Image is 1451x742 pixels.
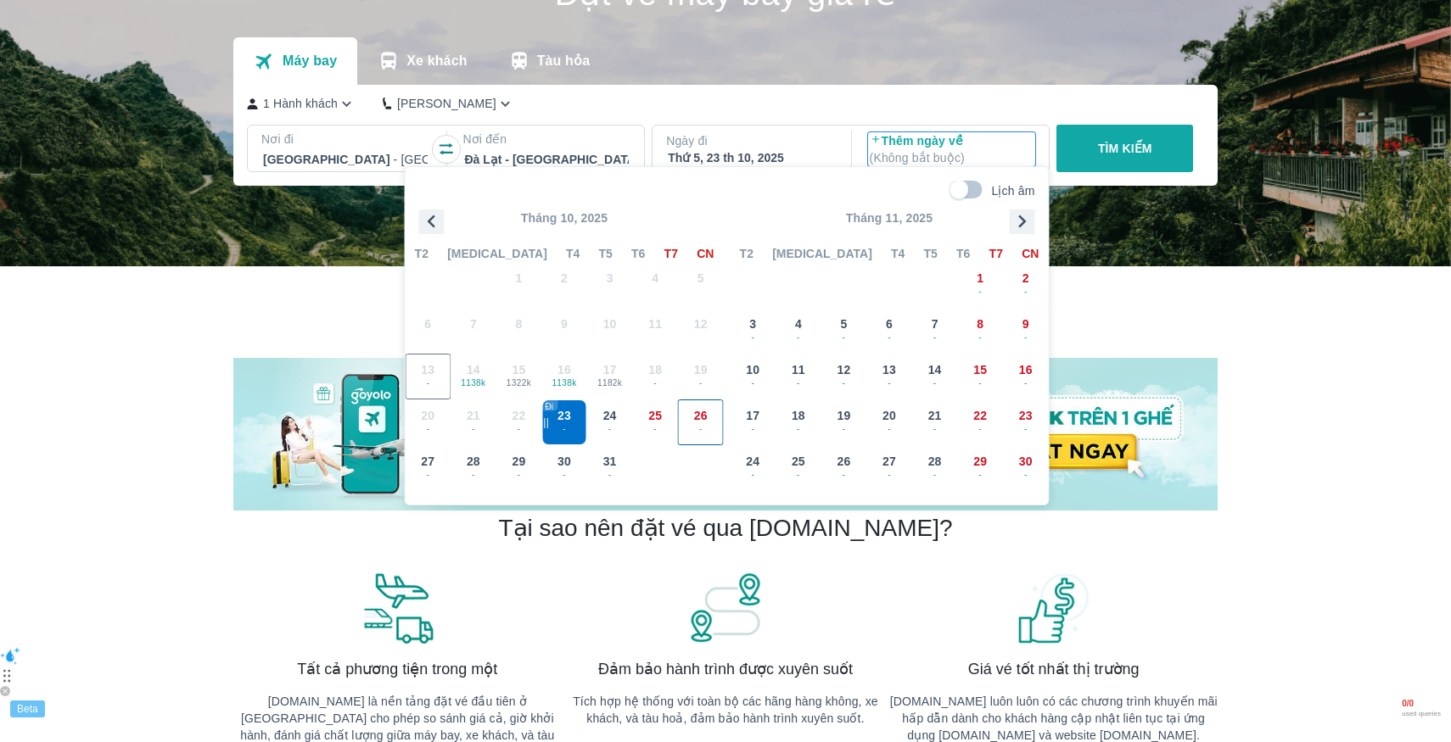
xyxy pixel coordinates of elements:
[359,571,435,645] img: banner
[772,245,872,262] span: [MEDICAL_DATA]
[731,308,776,354] button: 3-
[932,315,938,332] span: 7
[1098,140,1152,157] p: TÌM KIẾM
[822,331,866,344] span: -
[776,468,821,482] span: -
[958,422,1002,436] span: -
[867,422,911,436] span: -
[968,659,1140,679] span: Giá vé tốt nhất thị trường
[631,245,645,262] span: T6
[679,422,723,436] span: -
[598,659,853,679] span: Đảm bảo hành trình được xuyên suốt
[776,399,821,445] button: 18-
[731,377,776,390] span: -
[233,37,610,85] div: transportation tabs
[1004,422,1048,436] span: -
[233,293,1218,324] h2: Chương trình giảm giá
[776,422,821,436] span: -
[1004,377,1048,390] span: -
[957,399,1003,445] button: 22-
[588,468,632,482] span: -
[973,453,987,470] span: 29
[1003,354,1049,399] button: 16-
[838,453,851,470] span: 26
[496,445,542,491] button: 29-
[928,453,942,470] span: 28
[543,416,549,429] div: ||
[912,354,958,399] button: 14-
[913,468,957,482] span: -
[406,209,724,226] p: Tháng 10, 2025
[447,245,547,262] span: [MEDICAL_DATA]
[10,700,45,717] div: Beta
[557,453,571,470] span: 30
[587,399,633,445] button: 24-
[746,407,759,424] span: 17
[406,445,451,491] button: 27-
[912,445,958,491] button: 28-
[958,331,1002,344] span: -
[731,399,776,445] button: 17-
[882,407,896,424] span: 20
[1019,453,1033,470] span: 30
[1003,445,1049,491] button: 30-
[1004,468,1048,482] span: -
[587,445,633,491] button: 31-
[1016,571,1092,645] img: banner
[678,399,724,445] button: 26-
[973,361,987,378] span: 15
[838,361,851,378] span: 12
[821,399,867,445] button: 19-
[1402,699,1441,710] span: 0 / 0
[792,407,805,424] span: 18
[957,308,1003,354] button: 8-
[697,245,714,262] span: CN
[956,245,970,262] span: T6
[648,407,662,424] span: 25
[541,445,587,491] button: 30-
[838,407,851,424] span: 19
[977,270,983,287] span: 1
[776,308,821,354] button: 4-
[497,468,541,482] span: -
[749,315,756,332] span: 3
[992,182,1035,199] p: Lịch âm
[1056,125,1193,172] button: TÌM KIẾM
[1022,245,1039,262] span: CN
[882,453,896,470] span: 27
[421,453,434,470] span: 27
[866,308,912,354] button: 6-
[913,422,957,436] span: -
[687,571,764,645] img: banner
[542,468,586,482] span: -
[776,354,821,399] button: 11-
[415,245,429,262] span: T2
[928,407,942,424] span: 21
[822,422,866,436] span: -
[957,262,1003,308] button: 1-
[792,453,805,470] span: 25
[928,361,942,378] span: 14
[1022,270,1029,287] span: 2
[1003,399,1049,445] button: 23-
[957,354,1003,399] button: 15-
[958,377,1002,390] span: -
[912,308,958,354] button: 7-
[406,468,451,482] span: -
[513,453,526,470] span: 29
[1004,285,1048,298] span: -
[599,245,613,262] span: T5
[821,445,867,491] button: 26-
[731,354,776,399] button: 10-
[261,131,429,148] p: Nơi đi
[958,468,1002,482] span: -
[913,331,957,344] span: -
[632,399,678,445] button: 25-
[541,399,587,445] button: ||23-
[603,407,617,424] span: 24
[666,132,834,149] p: Ngày đi
[973,407,987,424] span: 22
[731,209,1049,226] p: Tháng 11, 2025
[557,407,571,424] span: 23
[792,361,805,378] span: 11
